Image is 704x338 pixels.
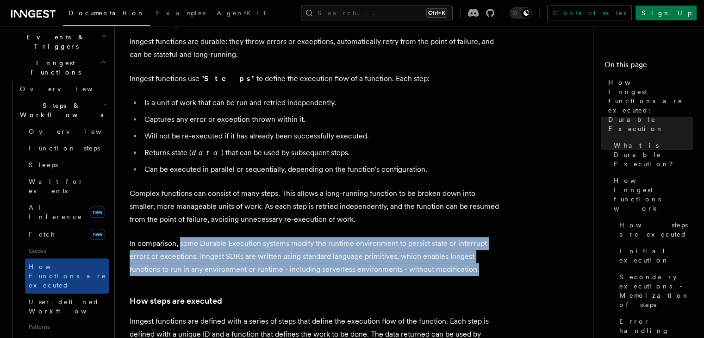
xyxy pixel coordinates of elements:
li: Captures any error or exception thrown within it. [142,113,500,126]
span: Sleeps [29,161,58,169]
span: Inngest Functions [7,58,100,77]
strong: Steps [204,74,252,83]
span: Function steps [29,144,100,152]
a: Sleeps [25,156,109,173]
a: Documentation [63,3,150,26]
a: AgentKit [211,3,271,25]
span: User-defined Workflows [29,298,112,315]
li: Can be executed in parallel or sequentially, depending on the function's configuration. [142,163,500,176]
a: Fetchnew [25,225,109,244]
span: Examples [156,9,206,17]
span: Secondary executions - Memoization of steps [619,272,693,309]
a: Overview [25,123,109,140]
a: Sign Up [635,6,697,20]
a: AI Inferencenew [25,199,109,225]
em: data [192,148,221,157]
a: Secondary executions - Memoization of steps [616,269,693,313]
p: Inngest functions are durable: they throw errors or exceptions, automatically retry from the poin... [130,35,500,61]
span: new [90,207,105,218]
span: Fetch [29,231,56,238]
li: Is a unit of work that can be run and retried independently. [142,96,500,109]
span: Error handling [619,317,693,335]
a: Wait for events [25,173,109,199]
a: User-defined Workflows [25,294,109,319]
span: What is Durable Execution? [614,141,693,169]
span: How steps are executed [619,220,693,239]
span: Patterns [25,319,109,334]
span: AgentKit [217,9,266,17]
a: What is Durable Execution? [610,137,693,172]
li: Returns state ( ) that can be used by subsequent steps. [142,146,500,159]
span: Overview [20,85,115,93]
span: Initial execution [619,246,693,265]
a: How steps are executed [616,217,693,243]
a: Examples [150,3,211,25]
a: Overview [16,81,109,97]
span: How Inngest functions are executed: Durable Execution [608,78,693,133]
p: In comparison, some Durable Execution systems modify the runtime environment to persist state or ... [130,237,500,276]
button: Inngest Functions [7,55,109,81]
button: Toggle dark mode [510,7,532,19]
a: How Functions are executed [25,258,109,294]
kbd: Ctrl+K [426,8,447,18]
li: Will not be re-executed if it has already been successfully executed. [142,130,500,143]
button: Steps & Workflows [16,97,109,123]
a: Function steps [25,140,109,156]
span: Wait for events [29,178,84,194]
span: Overview [29,128,124,135]
button: Search...Ctrl+K [301,6,453,20]
button: Events & Triggers [7,29,109,55]
h4: On this page [604,59,693,74]
a: Initial execution [616,243,693,269]
p: Inngest functions use " " to define the execution flow of a function. Each step: [130,72,500,85]
span: AI Inference [29,204,82,220]
span: new [90,229,105,240]
a: How steps are executed [130,294,222,307]
a: Contact sales [547,6,632,20]
a: How Inngest functions are executed: Durable Execution [604,74,693,137]
p: Complex functions can consist of many steps. This allows a long-running function to be broken dow... [130,187,500,226]
a: How Inngest functions work [610,172,693,217]
span: Documentation [69,9,145,17]
span: How Functions are executed [29,263,106,289]
span: How Inngest functions work [614,176,693,213]
span: Events & Triggers [7,32,101,51]
span: Guides [25,244,109,258]
span: Steps & Workflows [16,101,103,119]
